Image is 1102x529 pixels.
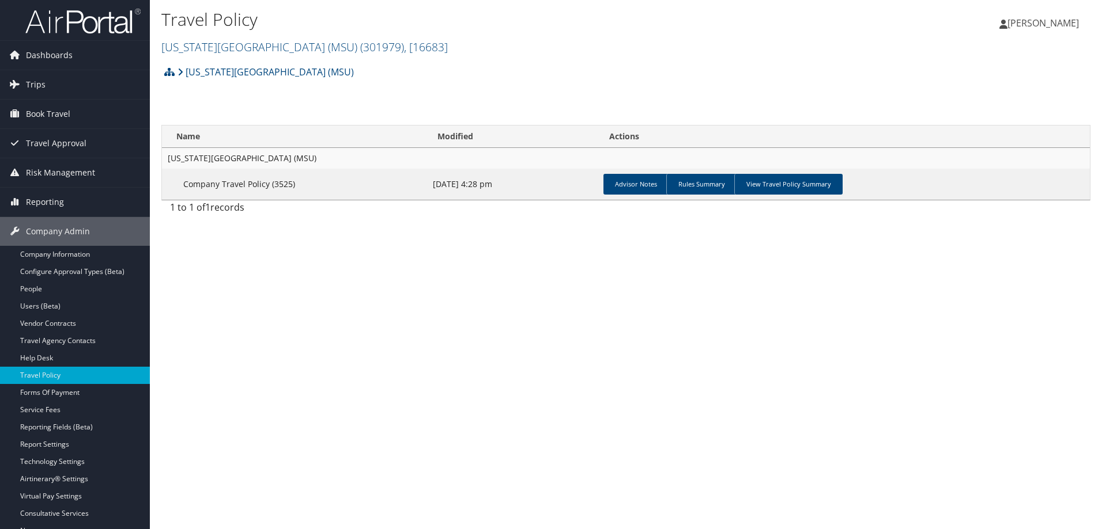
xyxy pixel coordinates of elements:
div: 1 to 1 of records [170,200,385,220]
th: Actions [599,125,1090,148]
a: [US_STATE][GEOGRAPHIC_DATA] (MSU) [178,60,354,83]
span: , [ 16683 ] [404,39,448,55]
th: Modified: activate to sort column ascending [427,125,599,148]
th: Name: activate to sort column ascending [162,125,427,148]
td: Company Travel Policy (3525) [162,169,427,200]
span: Risk Management [26,158,95,187]
span: ( 301979 ) [360,39,404,55]
a: [US_STATE][GEOGRAPHIC_DATA] (MSU) [161,39,448,55]
span: Travel Approval [26,129,86,158]
a: [PERSON_NAME] [999,6,1090,40]
a: Advisor Notes [603,174,669,195]
span: Trips [26,70,46,99]
td: [US_STATE][GEOGRAPHIC_DATA] (MSU) [162,148,1090,169]
span: [PERSON_NAME] [1007,17,1079,29]
a: Rules Summary [666,174,737,195]
td: [DATE] 4:28 pm [427,169,599,200]
span: Book Travel [26,100,70,128]
span: Company Admin [26,217,90,246]
a: View Travel Policy Summary [734,174,843,195]
span: 1 [205,201,210,214]
span: Reporting [26,188,64,216]
span: Dashboards [26,41,73,70]
h1: Travel Policy [161,7,781,32]
img: airportal-logo.png [25,7,141,35]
